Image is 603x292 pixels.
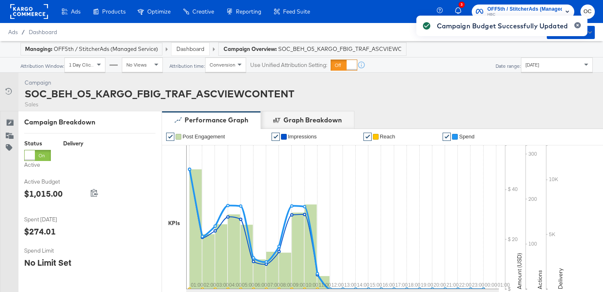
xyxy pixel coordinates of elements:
span: Reporting [236,8,261,15]
span: 1 Day Clicks [69,62,96,68]
div: 3 [459,2,465,8]
div: KPIs [168,219,180,227]
span: No Views [126,62,147,68]
a: ✔ [363,133,372,141]
span: Creative [192,8,214,15]
span: Optimize [147,8,171,15]
div: Status [24,140,51,147]
span: / [18,29,29,35]
div: OFF5th / StitcherAds (Managed Service) [25,45,158,53]
div: Campaign [25,79,295,87]
div: Graph Breakdown [283,115,342,125]
button: OFF5th / StitcherAds (Managed Service)HBC [472,5,574,19]
span: Impressions [288,133,317,140]
span: OFF5th / StitcherAds (Managed Service) [487,5,562,14]
span: Conversion [210,62,235,68]
div: $274.01 [24,225,56,237]
div: Performance Graph [185,115,248,125]
div: Attribution Window: [20,63,64,69]
span: Ads [71,8,80,15]
text: Delivery [557,268,564,289]
span: Products [102,8,126,15]
a: Dashboard [176,45,204,53]
span: Spent [DATE] [24,216,86,223]
div: Attribution time: [169,63,205,69]
div: Campaign Breakdown [24,117,155,127]
label: Use Unified Attribution Setting: [250,61,327,69]
a: Dashboard [29,29,57,35]
span: Reach [380,133,395,140]
span: Ads [8,29,18,35]
a: ✔ [166,133,174,141]
span: Active Budget [24,178,86,186]
label: Active [24,161,51,169]
a: ✔ [272,133,280,141]
text: Amount (USD) [516,253,523,289]
strong: Managing: [25,46,53,52]
div: Campaign Budget Successfully Updated [437,21,568,31]
text: Actions [536,270,544,289]
div: Sales [25,101,295,108]
div: SOC_BEH_O5_KARGO_FBIG_TRAF_ASCVIEWCONTENT [25,87,295,101]
div: Delivery [63,140,83,147]
span: Feed Suite [283,8,310,15]
div: $1,015.00 [24,188,63,200]
button: OC [580,5,595,19]
div: No Limit Set [24,257,71,269]
span: Spend Limit [24,247,86,255]
span: Post Engagement [183,133,225,140]
span: OC [584,7,592,16]
strong: Campaign Overview: [224,46,277,52]
span: SOC_BEH_O5_KARGO_FBIG_TRAF_ASCVIEWCONTENT [278,45,401,53]
button: 3 [454,4,468,20]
